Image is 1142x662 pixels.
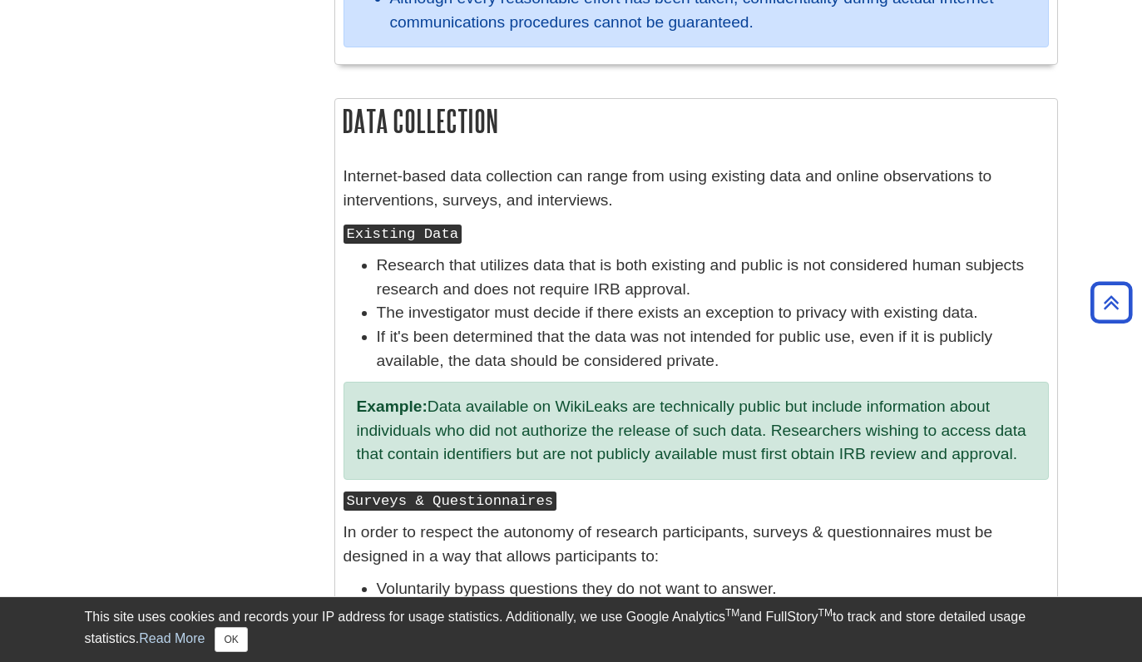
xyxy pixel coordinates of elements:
[344,165,1049,213] p: Internet-based data collection can range from using existing data and online observations to inte...
[725,607,739,619] sup: TM
[215,627,247,652] button: Close
[335,99,1057,143] h2: Data Collection
[377,254,1049,302] li: Research that utilizes data that is both existing and public is not considered human subjects res...
[357,398,428,415] strong: Example:
[377,577,1049,601] li: Voluntarily bypass questions they do not want to answer.
[1085,291,1138,314] a: Back to Top
[818,607,833,619] sup: TM
[139,631,205,645] a: Read More
[377,301,1049,325] li: The investigator must decide if there exists an exception to privacy with existing data.
[344,492,557,511] kbd: Surveys & Questionnaires
[377,325,1049,373] li: If it's been determined that the data was not intended for public use, even if it is publicly ava...
[344,382,1049,480] div: Data available on WikiLeaks are technically public but include information about individuals who ...
[344,225,462,244] kbd: Existing Data
[344,521,1049,569] p: In order to respect the autonomy of research participants, surveys & questionnaires must be desig...
[85,607,1058,652] div: This site uses cookies and records your IP address for usage statistics. Additionally, we use Goo...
